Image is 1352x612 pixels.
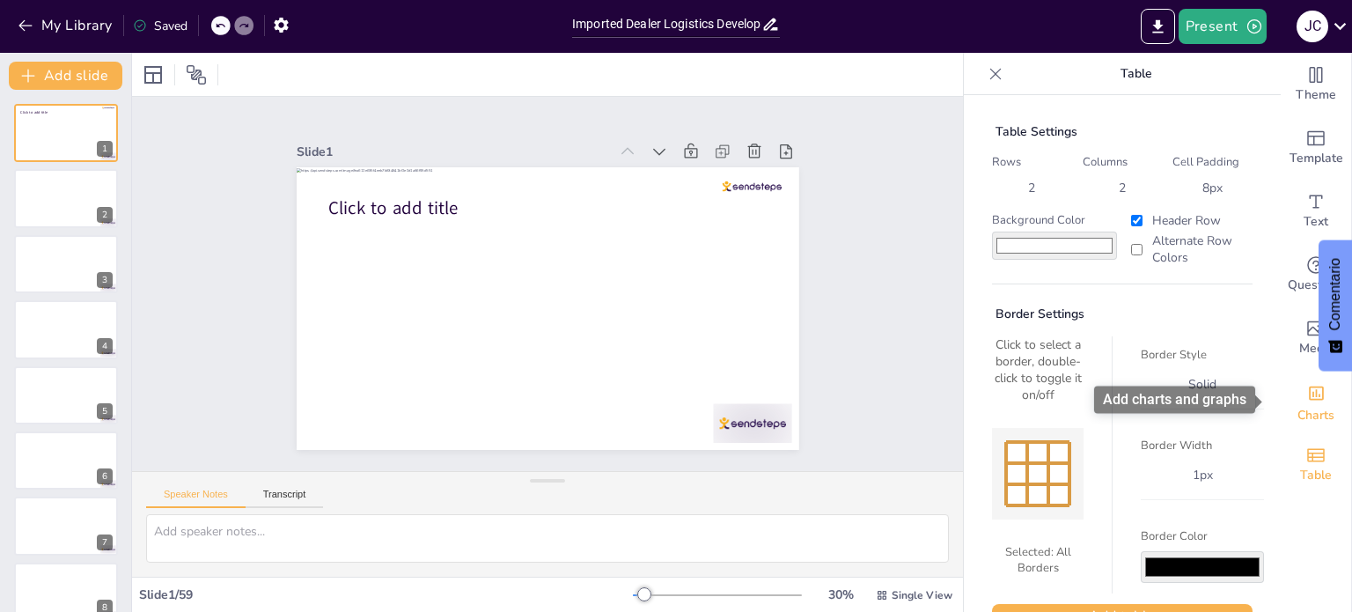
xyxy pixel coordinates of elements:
[1141,528,1264,544] label: Border Color
[1025,442,1029,505] div: Inner Vertical Borders (Double-click to toggle)
[1281,306,1351,370] div: Add images, graphics, shapes or video
[1128,212,1253,229] label: Header Row
[311,117,623,166] div: Slide 1
[1172,154,1253,170] label: Cell Padding
[97,535,113,550] div: 7
[14,497,118,555] div: 7
[133,18,187,34] div: Saved
[1083,154,1163,170] label: Columns
[992,212,1117,228] label: Background Color
[97,141,113,157] div: 1
[14,300,118,358] div: 4
[97,207,113,223] div: 2
[336,173,468,211] span: Click to add title
[1047,442,1050,505] div: Inner Vertical Borders (Double-click to toggle)
[1141,347,1264,363] label: Border Style
[1141,438,1264,453] label: Border Width
[1297,406,1334,425] span: Charts
[1281,116,1351,180] div: Add ready made slides
[1006,440,1069,444] div: Top Border (Double-click to toggle)
[1068,442,1071,505] div: Right Border (Double-click to toggle)
[1021,180,1042,196] div: 2
[1128,232,1253,266] label: Alternate Row Colors
[1006,461,1069,465] div: Inner Horizontal Borders (Double-click to toggle)
[992,306,1253,322] div: Border Settings
[1195,180,1230,196] div: 8 px
[97,468,113,484] div: 6
[1112,180,1133,196] div: 2
[186,64,207,85] span: Position
[1290,149,1343,168] span: Template
[1304,212,1328,232] span: Text
[992,154,1072,170] label: Rows
[1094,386,1255,413] div: Add charts and graphs
[1296,85,1336,105] span: Theme
[1281,180,1351,243] div: Add text boxes
[97,403,113,419] div: 5
[14,366,118,424] div: 5
[1299,339,1334,358] span: Media
[246,489,324,508] button: Transcript
[1006,483,1069,486] div: Inner Horizontal Borders (Double-click to toggle)
[819,586,862,603] div: 30 %
[14,235,118,293] div: 3
[1182,463,1223,487] div: 1 px
[14,431,118,490] div: 6
[992,123,1253,140] div: Table Settings
[1004,442,1008,505] div: Left Border (Double-click to toggle)
[1300,466,1332,485] span: Table
[1010,53,1263,95] p: Table
[139,61,167,89] div: Layout
[1319,240,1352,372] button: Comentarios - Mostrar encuesta
[1178,372,1227,396] div: solid
[97,272,113,288] div: 3
[892,588,952,602] span: Single View
[1131,215,1143,226] input: Header Row
[97,338,113,354] div: 4
[1281,370,1351,433] div: Add charts and graphs
[1288,276,1345,295] span: Questions
[572,11,761,37] input: Insert title
[1141,9,1175,44] button: Export to PowerPoint
[14,169,118,227] div: 2
[1281,433,1351,497] div: Add a table
[1327,258,1342,331] font: Comentario
[1179,9,1267,44] button: Present
[992,336,1084,403] div: Click to select a border, double-click to toggle it on/off
[139,586,633,603] div: Slide 1 / 59
[1281,53,1351,116] div: Change the overall theme
[1281,243,1351,306] div: Get real-time input from your audience
[992,537,1084,583] div: Selected: All Borders
[13,11,120,40] button: My Library
[1006,504,1069,507] div: Bottom Border (Double-click to toggle)
[146,489,246,508] button: Speaker Notes
[1297,9,1328,44] button: j c
[14,104,118,162] div: 1
[20,110,48,115] span: Click to add title
[9,62,122,90] button: Add slide
[1297,11,1328,42] div: j c
[1131,244,1143,255] input: Alternate Row Colors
